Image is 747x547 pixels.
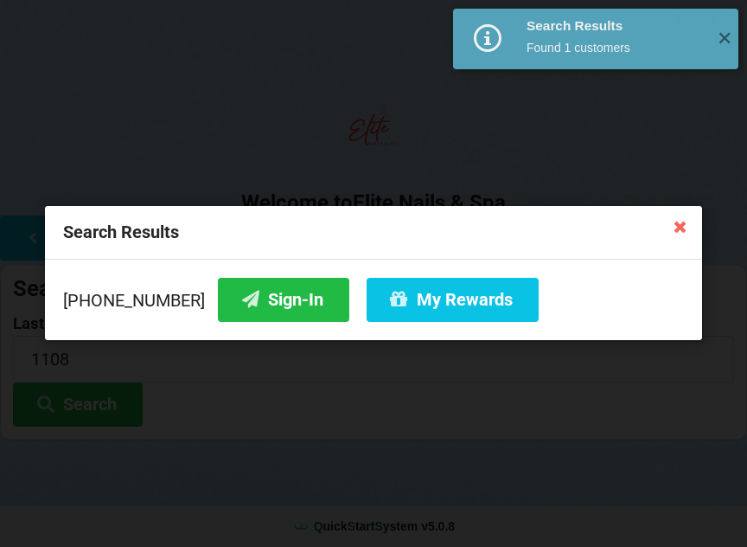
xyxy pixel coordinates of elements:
[218,278,349,322] button: Sign-In
[527,39,704,56] div: Found 1 customers
[45,206,702,260] div: Search Results
[527,17,704,35] div: Search Results
[63,278,684,322] div: [PHONE_NUMBER]
[367,278,539,322] button: My Rewards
